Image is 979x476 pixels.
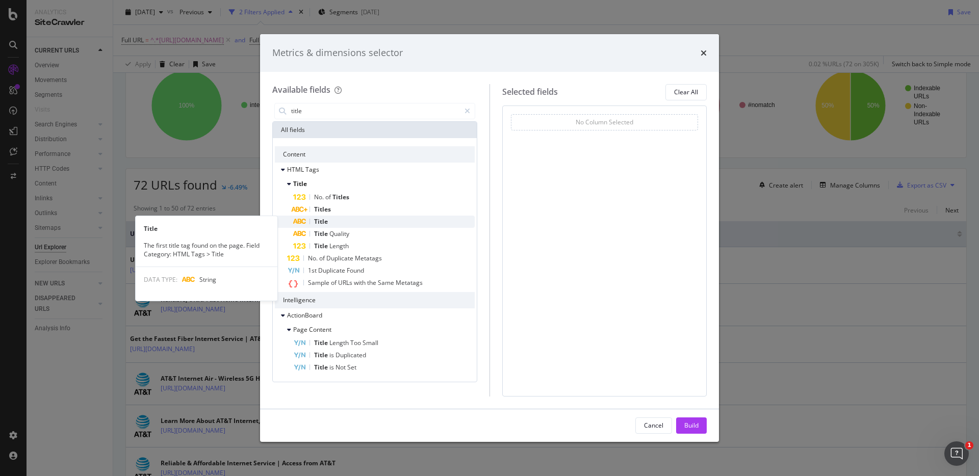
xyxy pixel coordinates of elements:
span: Title [314,217,328,226]
span: Not [336,363,347,372]
span: Tags [305,165,319,174]
div: Build [684,421,699,430]
span: Title [314,229,329,238]
span: Titles [332,193,349,201]
span: Title [293,179,307,188]
input: Search by field name [290,103,460,119]
span: Duplicate [318,266,347,275]
div: Clear All [674,88,698,96]
span: Title [314,351,329,359]
span: with [354,278,367,287]
div: Cancel [644,421,663,430]
div: No Column Selected [576,118,633,126]
span: Content [309,325,331,334]
span: Same [378,278,396,287]
span: Duplicated [336,351,366,359]
span: No. [314,193,325,201]
span: is [329,363,336,372]
span: Quality [329,229,349,238]
span: 1 [965,441,973,449]
div: modal [260,34,719,442]
span: is [329,351,336,359]
div: The first title tag found on the page. Field Category: HTML Tags > Title [136,241,277,258]
span: URLs [338,278,354,287]
span: Length [329,242,349,250]
iframe: Intercom live chat [944,441,969,466]
span: Small [363,338,378,347]
div: Content [275,146,475,163]
button: Cancel [635,417,672,434]
span: ActionBoard [287,311,322,320]
span: Title [314,338,329,347]
span: Too [350,338,363,347]
div: Intelligence [275,292,475,308]
span: of [319,254,326,262]
div: times [701,46,707,60]
div: Title [136,224,277,233]
span: HTML [287,165,305,174]
div: Selected fields [502,86,558,98]
span: Titles [314,205,331,214]
span: Found [347,266,364,275]
div: All fields [273,122,477,138]
span: Title [314,363,329,372]
div: Available fields [272,84,330,95]
span: Metatags [396,278,423,287]
span: Duplicate [326,254,355,262]
span: No. [308,254,319,262]
span: Title [314,242,329,250]
span: Sample [308,278,331,287]
span: 1st [308,266,318,275]
button: Build [676,417,707,434]
div: Metrics & dimensions selector [272,46,403,60]
span: the [367,278,378,287]
span: Set [347,363,356,372]
span: of [325,193,332,201]
button: Clear All [665,84,707,100]
span: of [331,278,338,287]
span: Length [329,338,350,347]
span: Metatags [355,254,382,262]
span: Page [293,325,309,334]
